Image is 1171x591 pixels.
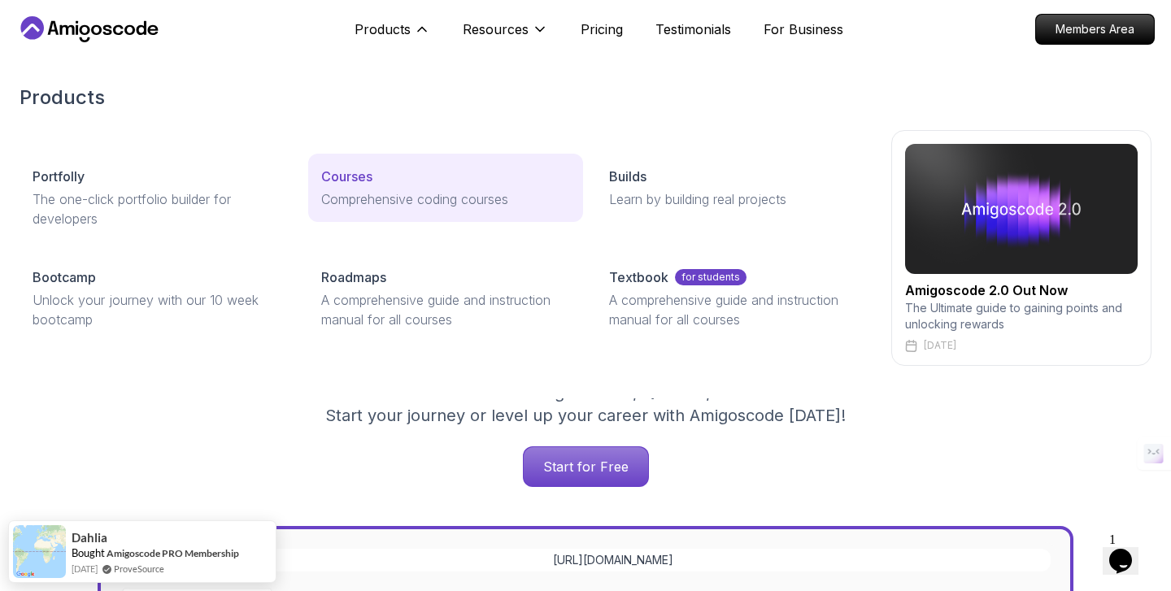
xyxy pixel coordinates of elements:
p: Portfolly [33,167,85,186]
a: amigoscode 2.0Amigoscode 2.0 Out NowThe Ultimate guide to gaining points and unlocking rewards[DATE] [891,130,1151,366]
h2: Products [20,85,1151,111]
a: PortfollyThe one-click portfolio builder for developers [20,154,295,241]
iframe: chat widget [1103,526,1155,575]
p: Start for Free [524,447,648,486]
p: A comprehensive guide and instruction manual for all courses [321,290,571,329]
p: Unlock your journey with our 10 week bootcamp [33,290,282,329]
p: Textbook [609,267,668,287]
a: Pricing [581,20,623,39]
a: Amigoscode PRO Membership [107,547,239,559]
img: amigoscode 2.0 [905,144,1138,274]
a: Members Area [1035,14,1155,45]
a: Testimonials [655,20,731,39]
a: Textbookfor studentsA comprehensive guide and instruction manual for all courses [596,254,872,342]
p: Comprehensive coding courses [321,189,571,209]
a: For Business [764,20,843,39]
a: ProveSource [114,562,164,576]
a: BuildsLearn by building real projects [596,154,872,222]
button: Resources [463,20,548,52]
img: provesource social proof notification image [13,525,66,578]
p: Bootcamp [33,267,96,287]
p: [DATE] [924,339,956,352]
p: Products [355,20,411,39]
p: Resources [463,20,529,39]
p: The Ultimate guide to gaining points and unlocking rewards [905,300,1138,332]
a: RoadmapsA comprehensive guide and instruction manual for all courses [308,254,584,342]
p: Get unlimited access to coding , , and . Start your journey or level up your career with Amigosco... [312,381,859,427]
button: Products [355,20,430,52]
p: Courses [321,167,372,186]
p: Roadmaps [321,267,386,287]
p: The one-click portfolio builder for developers [33,189,282,228]
p: for students [675,269,747,285]
a: CoursesComprehensive coding courses [308,154,584,222]
p: Builds [609,167,646,186]
p: Learn by building real projects [609,189,859,209]
span: Dahlia [72,531,107,545]
a: Start for Free [523,446,649,487]
span: [DATE] [72,562,98,576]
p: A comprehensive guide and instruction manual for all courses [609,290,859,329]
a: BootcampUnlock your journey with our 10 week bootcamp [20,254,295,342]
span: Bought [72,546,105,559]
a: [URL][DOMAIN_NAME] [553,552,673,568]
p: Members Area [1036,15,1154,44]
h2: Amigoscode 2.0 Out Now [905,280,1138,300]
